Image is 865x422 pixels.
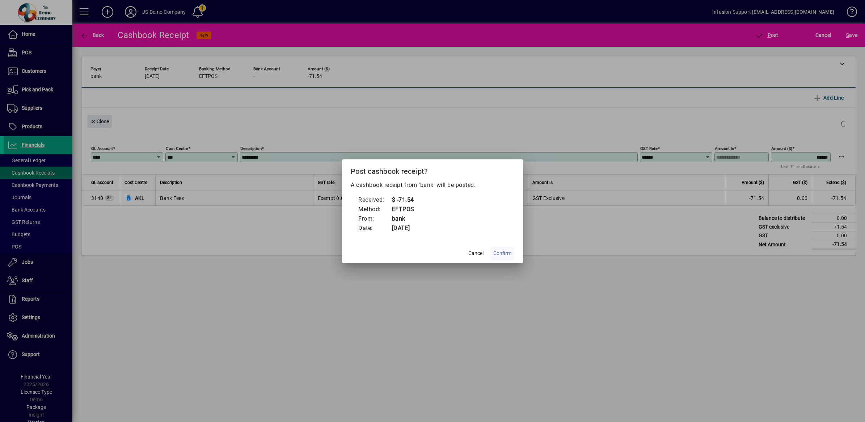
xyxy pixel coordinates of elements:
[358,223,392,233] td: Date:
[392,223,421,233] td: [DATE]
[392,205,421,214] td: EFTPOS
[342,159,523,180] h2: Post cashbook receipt?
[351,181,514,189] p: A cashbook receipt from 'bank' will be posted.
[468,250,484,257] span: Cancel
[358,195,392,205] td: Received:
[392,214,421,223] td: bank
[392,195,421,205] td: $ -71.54
[464,247,488,260] button: Cancel
[490,247,514,260] button: Confirm
[493,250,511,257] span: Confirm
[358,214,392,223] td: From:
[358,205,392,214] td: Method:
